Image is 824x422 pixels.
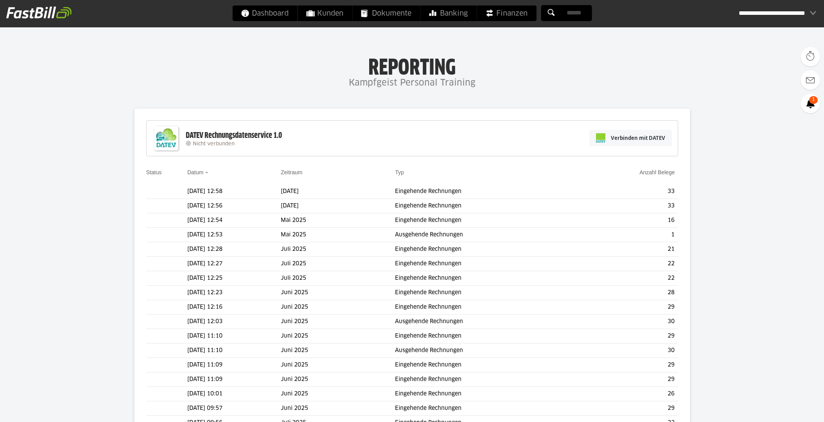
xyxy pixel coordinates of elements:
span: Dokumente [361,5,411,21]
td: [DATE] 11:09 [187,372,281,387]
td: [DATE] 12:25 [187,271,281,286]
td: Juni 2025 [281,401,395,416]
td: [DATE] 11:10 [187,329,281,343]
td: Juni 2025 [281,315,395,329]
td: 30 [576,315,678,329]
img: DATEV-Datenservice Logo [151,123,182,154]
span: Finanzen [485,5,528,21]
td: Eingehende Rechnungen [395,300,576,315]
span: Banking [429,5,468,21]
iframe: Öffnet ein Widget, in dem Sie weitere Informationen finden [764,399,816,418]
td: Mai 2025 [281,213,395,228]
a: Status [146,169,162,175]
td: Juni 2025 [281,358,395,372]
td: Juni 2025 [281,286,395,300]
td: 33 [576,184,678,199]
td: 30 [576,343,678,358]
td: 21 [576,242,678,257]
td: Eingehende Rechnungen [395,286,576,300]
td: Eingehende Rechnungen [395,372,576,387]
td: Juni 2025 [281,372,395,387]
td: Eingehende Rechnungen [395,271,576,286]
td: Juni 2025 [281,300,395,315]
td: Eingehende Rechnungen [395,213,576,228]
span: Kunden [306,5,343,21]
a: Verbinden mit DATEV [589,130,672,146]
td: Eingehende Rechnungen [395,199,576,213]
td: Ausgehende Rechnungen [395,228,576,242]
td: 29 [576,300,678,315]
div: DATEV Rechnungsdatenservice 1.0 [186,131,282,141]
a: Dashboard [232,5,297,21]
td: 1 [576,228,678,242]
a: Banking [420,5,476,21]
td: [DATE] 12:53 [187,228,281,242]
td: [DATE] 12:03 [187,315,281,329]
td: [DATE] 12:27 [187,257,281,271]
span: Nicht verbunden [193,141,235,147]
td: Eingehende Rechnungen [395,387,576,401]
td: Eingehende Rechnungen [395,257,576,271]
td: 28 [576,286,678,300]
span: 1 [809,96,818,104]
h1: Reporting [78,55,746,75]
img: pi-datev-logo-farbig-24.svg [596,133,605,143]
img: sort_desc.gif [205,172,210,173]
td: [DATE] 11:10 [187,343,281,358]
td: Eingehende Rechnungen [395,358,576,372]
td: Mai 2025 [281,228,395,242]
td: Juli 2025 [281,242,395,257]
td: Juli 2025 [281,257,395,271]
span: Dashboard [241,5,289,21]
td: 29 [576,372,678,387]
td: [DATE] 11:09 [187,358,281,372]
td: [DATE] 12:28 [187,242,281,257]
a: Zeitraum [281,169,302,175]
td: Eingehende Rechnungen [395,242,576,257]
span: Verbinden mit DATEV [611,134,665,142]
td: Juli 2025 [281,271,395,286]
td: 16 [576,213,678,228]
td: Eingehende Rechnungen [395,401,576,416]
td: 29 [576,329,678,343]
td: [DATE] 12:54 [187,213,281,228]
td: [DATE] 12:58 [187,184,281,199]
td: 33 [576,199,678,213]
td: [DATE] 09:57 [187,401,281,416]
a: Dokumente [352,5,420,21]
a: 1 [801,94,820,113]
td: 29 [576,401,678,416]
td: [DATE] [281,184,395,199]
a: Finanzen [477,5,536,21]
td: [DATE] 12:16 [187,300,281,315]
img: fastbill_logo_white.png [6,6,72,19]
a: Kunden [298,5,352,21]
td: Ausgehende Rechnungen [395,343,576,358]
td: [DATE] 12:56 [187,199,281,213]
a: Anzahl Belege [639,169,675,175]
td: 22 [576,271,678,286]
td: Ausgehende Rechnungen [395,315,576,329]
td: 22 [576,257,678,271]
td: Juni 2025 [281,329,395,343]
td: 26 [576,387,678,401]
td: [DATE] [281,199,395,213]
a: Datum [187,169,203,175]
td: Juni 2025 [281,343,395,358]
td: Eingehende Rechnungen [395,184,576,199]
td: [DATE] 12:23 [187,286,281,300]
td: Juni 2025 [281,387,395,401]
td: 29 [576,358,678,372]
a: Typ [395,169,404,175]
td: Eingehende Rechnungen [395,329,576,343]
td: [DATE] 10:01 [187,387,281,401]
